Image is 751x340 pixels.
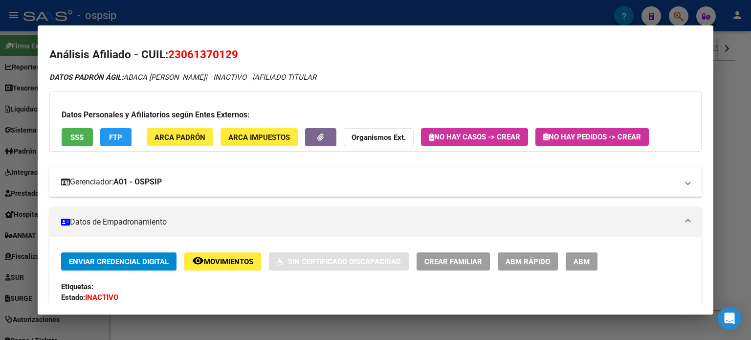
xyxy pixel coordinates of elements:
[49,207,702,237] mat-expansion-panel-header: Datos de Empadronamiento
[228,133,290,142] span: ARCA Impuestos
[61,293,85,302] strong: Estado:
[421,128,528,146] button: No hay casos -> Crear
[288,257,401,266] span: Sin Certificado Discapacidad
[85,293,118,302] strong: INACTIVO
[61,176,678,188] mat-panel-title: Gerenciador:
[70,133,84,142] span: SSS
[61,282,93,291] strong: Etiquetas:
[574,257,590,266] span: ABM
[221,128,298,146] button: ARCA Impuestos
[506,257,550,266] span: ABM Rápido
[718,307,741,330] div: Open Intercom Messenger
[62,109,689,121] h3: Datos Personales y Afiliatorios según Entes Externos:
[168,48,238,61] span: 23061370129
[69,257,169,266] span: Enviar Credencial Digital
[344,128,414,146] button: Organismos Ext.
[100,128,132,146] button: FTP
[566,252,597,271] button: ABM
[535,128,649,146] button: No hay Pedidos -> Crear
[254,73,316,82] span: AFILIADO TITULAR
[429,133,520,141] span: No hay casos -> Crear
[61,252,177,271] button: Enviar Credencial Digital
[49,73,205,82] span: ABACA [PERSON_NAME]
[204,257,253,266] span: Movimientos
[424,257,482,266] span: Crear Familiar
[417,252,490,271] button: Crear Familiar
[184,252,261,271] button: Movimientos
[113,176,162,188] strong: A01 - OSPSIP
[269,252,409,271] button: Sin Certificado Discapacidad
[155,133,205,142] span: ARCA Padrón
[62,128,93,146] button: SSS
[49,167,702,197] mat-expansion-panel-header: Gerenciador:A01 - OSPSIP
[147,128,213,146] button: ARCA Padrón
[352,133,406,142] strong: Organismos Ext.
[543,133,641,141] span: No hay Pedidos -> Crear
[49,73,123,82] strong: DATOS PADRÓN ÁGIL:
[109,133,122,142] span: FTP
[49,46,702,63] h2: Análisis Afiliado - CUIL:
[192,255,204,267] mat-icon: remove_red_eye
[49,73,316,82] i: | INACTIVO |
[498,252,558,271] button: ABM Rápido
[61,216,678,228] mat-panel-title: Datos de Empadronamiento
